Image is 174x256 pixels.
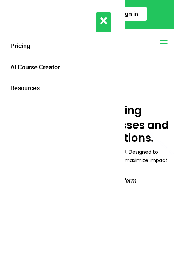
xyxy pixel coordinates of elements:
[7,57,118,78] a: AI Course Creator
[7,36,118,57] a: Pricing
[120,11,138,16] span: Sign in
[21,117,169,146] span: for Businesses and Educational Institutions.
[158,36,167,48] button: open-menu
[111,7,147,21] a: Sign in
[7,14,10,17] a: Home Link
[7,78,118,99] a: Resources
[96,12,111,32] button: close-menu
